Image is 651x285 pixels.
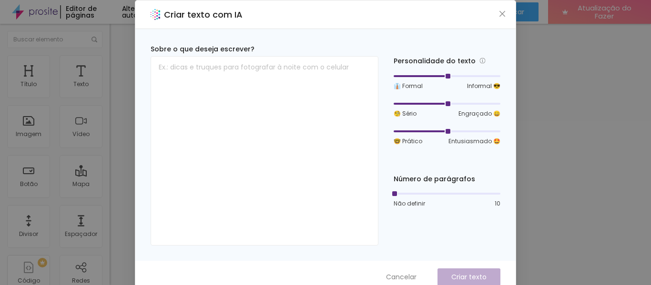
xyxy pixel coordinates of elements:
font: Divisor [19,230,38,238]
span: Entusiasmado 🤩 [448,137,500,146]
input: Buscar elemento [7,31,102,48]
div: Número de parágrafos [394,174,500,184]
font: Título [20,80,37,88]
font: Atualização do Fazer [578,3,631,21]
iframe: Editor [110,24,651,285]
img: Ícone [92,37,97,42]
font: Botão [20,180,38,188]
font: Vídeo [72,130,90,138]
font: Espaçador [65,230,97,238]
span: Engraçado 😄 [458,109,500,118]
div: Personalidade do texto [394,56,500,67]
span: Não definir [394,199,425,208]
span: 👔 Formal [394,82,423,90]
span: 🤓 Prático [394,137,422,146]
span: 🧐 Sério [394,109,417,118]
span: 10 [495,199,500,208]
span: Cancelar [386,272,417,282]
font: Texto [73,80,89,88]
font: Alterações salvas automaticamente [122,4,185,20]
span: Informal 😎 [467,82,500,90]
font: Mapa [72,180,90,188]
font: Editor de páginas [66,4,97,20]
font: Imagem [16,130,41,138]
div: Sobre o que deseja escrever? [151,44,378,54]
